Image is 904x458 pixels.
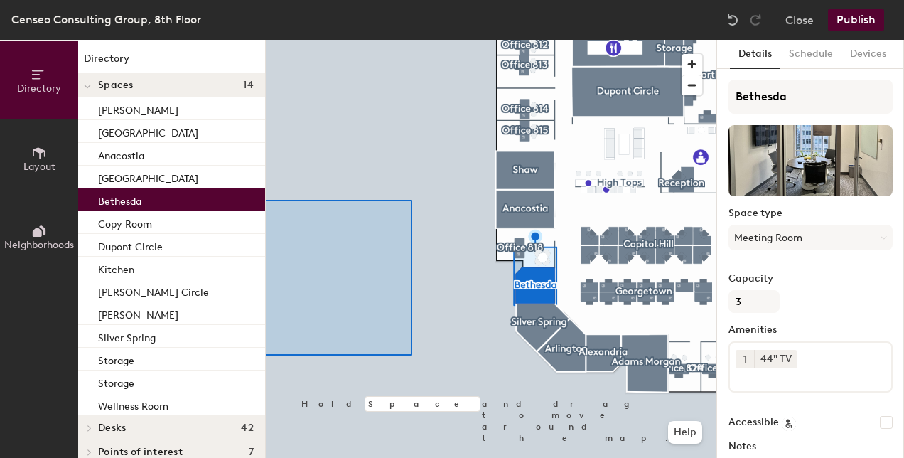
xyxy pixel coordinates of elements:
p: Wellness Room [98,396,168,412]
button: Schedule [780,40,841,69]
span: 1 [743,352,747,367]
span: Neighborhoods [4,239,74,251]
p: Anacostia [98,146,144,162]
span: Spaces [98,80,134,91]
span: Points of interest [98,447,183,458]
span: Directory [17,82,61,95]
p: [PERSON_NAME] Circle [98,282,209,299]
span: 14 [243,80,254,91]
p: Storage [98,351,134,367]
button: Publish [828,9,884,31]
span: 42 [241,422,254,434]
p: [GEOGRAPHIC_DATA] [98,169,198,185]
p: Bethesda [98,191,141,208]
img: The space named Bethesda [728,125,893,196]
button: Help [668,421,702,444]
p: [GEOGRAPHIC_DATA] [98,123,198,139]
span: 7 [249,447,254,458]
label: Capacity [728,273,893,284]
h1: Directory [78,51,265,73]
p: Silver Spring [98,328,156,344]
button: Meeting Room [728,225,893,250]
p: Dupont Circle [98,237,163,253]
label: Amenities [728,324,893,336]
span: Desks [98,422,126,434]
button: 1 [736,350,754,368]
label: Accessible [728,417,779,428]
button: Close [785,9,814,31]
button: Devices [841,40,895,69]
p: Storage [98,373,134,390]
label: Space type [728,208,893,219]
label: Notes [728,441,893,452]
p: Copy Room [98,214,152,230]
p: [PERSON_NAME] [98,305,178,321]
div: Censeo Consulting Group, 8th Floor [11,11,201,28]
p: [PERSON_NAME] [98,100,178,117]
img: Redo [748,13,763,27]
p: Kitchen [98,260,134,276]
img: Undo [726,13,740,27]
span: Layout [23,161,55,173]
div: 44" TV [754,350,797,368]
button: Details [730,40,780,69]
